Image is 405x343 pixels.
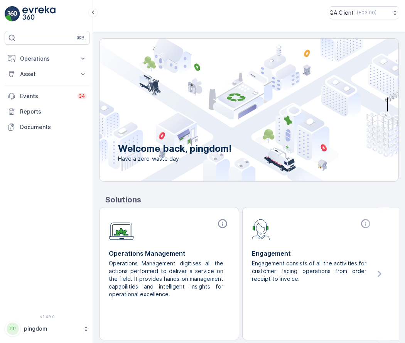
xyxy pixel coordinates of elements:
p: Asset [20,70,74,78]
img: logo_light-DOdMpM7g.png [22,6,56,22]
p: Events [20,92,73,100]
p: Engagement [252,249,373,258]
p: Solutions [105,194,399,205]
button: Asset [5,66,90,82]
img: logo [5,6,20,22]
span: v 1.49.0 [5,314,90,319]
p: Operations Management digitises all the actions performed to deliver a service on the field. It p... [109,260,223,298]
img: module-icon [252,218,270,240]
p: ( +03:00 ) [357,10,376,16]
a: Events34 [5,88,90,104]
p: Engagement consists of all the activities for customer facing operations from order receipt to in... [252,260,366,283]
a: Documents [5,119,90,135]
p: Reports [20,108,87,115]
button: QA Client(+03:00) [329,6,399,19]
span: Have a zero-waste day [118,155,232,163]
p: pingdom [24,325,79,333]
p: Welcome back, pingdom! [118,143,232,155]
p: 34 [79,93,85,99]
p: Operations [20,55,74,63]
button: PPpingdom [5,321,90,337]
p: Documents [20,123,87,131]
a: Reports [5,104,90,119]
div: PP [7,323,19,335]
p: QA Client [329,9,354,17]
img: city illustration [65,39,398,181]
p: ⌘B [77,35,84,41]
img: module-icon [109,218,134,240]
p: Operations Management [109,249,229,258]
button: Operations [5,51,90,66]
